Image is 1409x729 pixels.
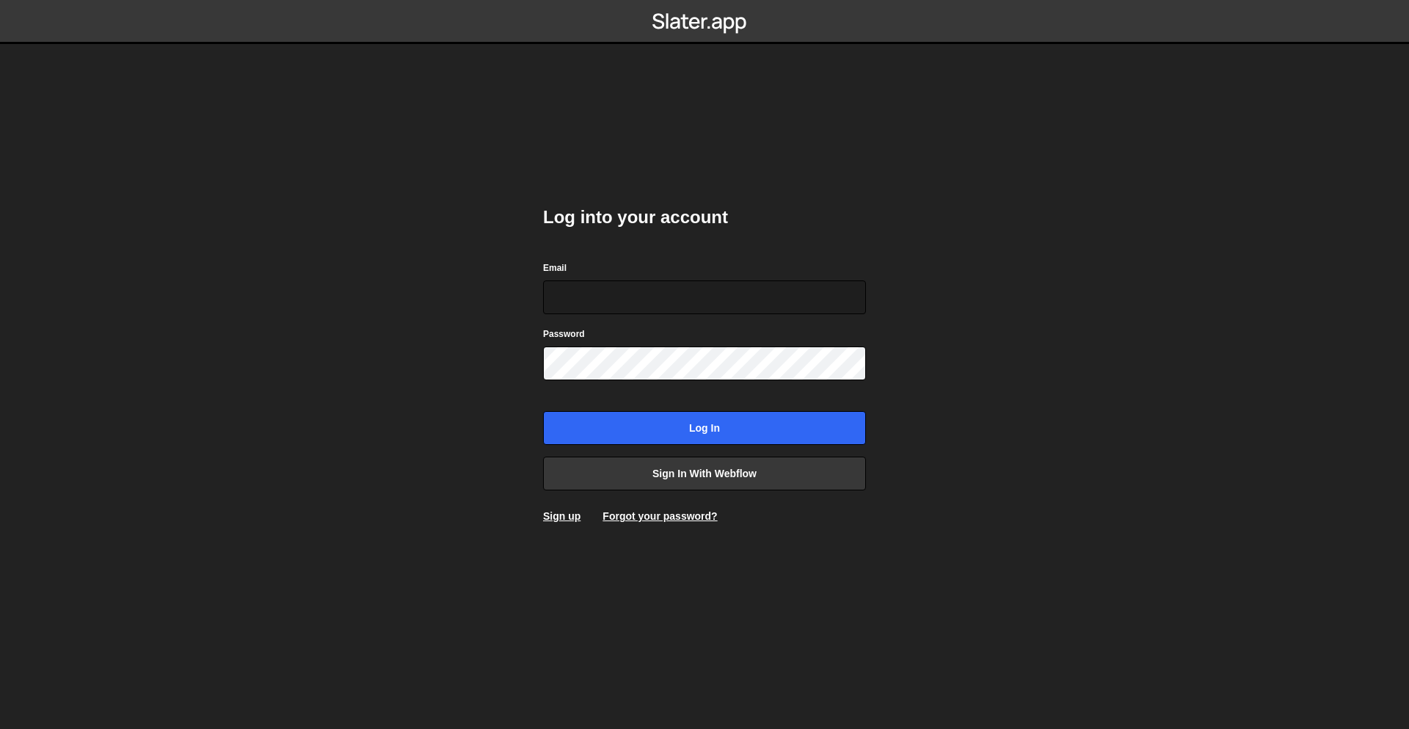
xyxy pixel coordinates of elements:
[543,206,866,229] h2: Log into your account
[543,327,585,341] label: Password
[543,457,866,490] a: Sign in with Webflow
[602,510,717,522] a: Forgot your password?
[543,261,567,275] label: Email
[543,411,866,445] input: Log in
[543,510,580,522] a: Sign up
